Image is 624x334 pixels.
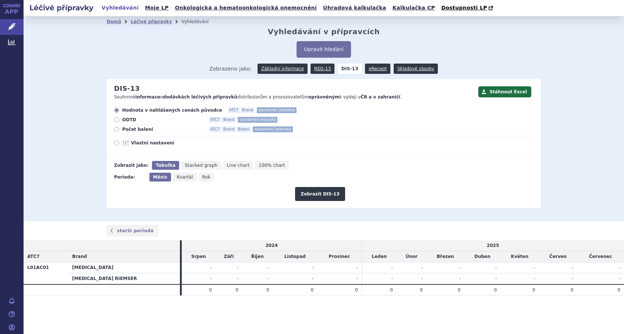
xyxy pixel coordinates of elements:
[577,251,624,262] td: Červenec
[421,265,423,270] span: -
[500,251,539,262] td: Květen
[619,265,620,270] span: -
[459,265,461,270] span: -
[268,27,380,36] h2: Vyhledávání v přípravcích
[114,94,475,100] p: Souhrnné o distributorům a provozovatelům k výdeji v .
[131,19,172,24] a: Léčivé přípravky
[181,16,218,27] li: Vyhledávání
[464,251,500,262] td: Duben
[362,240,624,251] td: 2025
[185,163,217,168] span: Stacked graph
[173,3,319,13] a: Onkologická a hematoonkologická onemocnění
[222,117,236,123] span: Brand
[237,265,238,270] span: -
[135,94,160,100] strong: informace
[572,265,573,270] span: -
[253,126,292,132] span: standardní jednotka
[312,276,313,281] span: -
[311,287,313,292] span: 0
[533,265,535,270] span: -
[24,3,99,13] h2: Léčivé přípravky
[273,251,318,262] td: Listopad
[295,187,345,201] button: Zobrazit DIS-13
[27,254,40,259] span: ATC7
[99,3,141,13] a: Vyhledávání
[182,251,216,262] td: Srpen
[163,94,237,100] strong: dodávkách léčivých přípravků
[495,276,497,281] span: -
[495,265,497,270] span: -
[237,276,238,281] span: -
[439,3,497,13] a: Dostupnosti LP
[107,19,121,24] a: Domů
[209,117,221,123] span: ATC7
[571,287,574,292] span: 0
[458,287,461,292] span: 0
[441,5,487,11] span: Dostupnosti LP
[122,126,203,132] span: Počet balení
[143,3,171,13] a: Moje LP
[459,276,461,281] span: -
[209,64,252,74] span: Zobrazeno jako:
[321,3,389,13] a: Úhradová kalkulačka
[216,251,242,262] td: Září
[210,265,212,270] span: -
[242,251,273,262] td: Říjen
[258,64,308,74] a: Základní informace
[235,287,238,292] span: 0
[533,276,535,281] span: -
[259,163,285,168] span: 100% chart
[397,251,426,262] td: Únor
[391,265,393,270] span: -
[421,276,423,281] span: -
[24,262,68,284] th: L01AC01
[238,117,277,123] span: standardní jednotka
[390,3,437,13] a: Kalkulačka CP
[68,262,180,273] th: [MEDICAL_DATA]
[227,163,249,168] span: Line chart
[619,276,620,281] span: -
[539,251,577,262] td: Červen
[107,225,158,237] a: starší perioda
[222,126,236,132] span: Brand
[390,287,393,292] span: 0
[356,276,358,281] span: -
[209,287,212,292] span: 0
[228,107,240,113] span: ATC7
[297,41,351,58] button: Upravit hledání
[131,140,212,146] span: Vlastní nastavení
[338,64,362,74] strong: DIS-13
[114,173,146,182] div: Perioda:
[356,265,358,270] span: -
[156,163,175,168] span: Tabulka
[266,287,269,292] span: 0
[312,265,313,270] span: -
[182,240,362,251] td: 2024
[391,276,393,281] span: -
[241,107,255,113] span: Brand
[532,287,535,292] span: 0
[68,273,180,284] th: [MEDICAL_DATA] RIEMSER
[317,251,362,262] td: Prosinec
[420,287,423,292] span: 0
[122,117,203,123] span: ODTD
[361,94,400,100] strong: ČR a v zahraničí
[237,126,251,132] span: Balení
[362,251,397,262] td: Leden
[114,85,140,93] h2: DIS-13
[267,265,269,270] span: -
[478,86,531,97] button: Stáhnout Excel
[209,126,221,132] span: ATC7
[308,94,339,100] strong: oprávněným
[72,254,87,259] span: Brand
[210,276,212,281] span: -
[114,161,148,170] div: Zobrazit jako:
[267,276,269,281] span: -
[311,64,334,74] a: REG-13
[494,287,497,292] span: 0
[122,107,222,113] span: Hodnota v nahlášených cenách původce
[394,64,438,74] a: Skladové zásoby
[202,175,211,180] span: Rok
[257,107,297,113] span: standardní jednotka
[177,175,193,180] span: Kvartál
